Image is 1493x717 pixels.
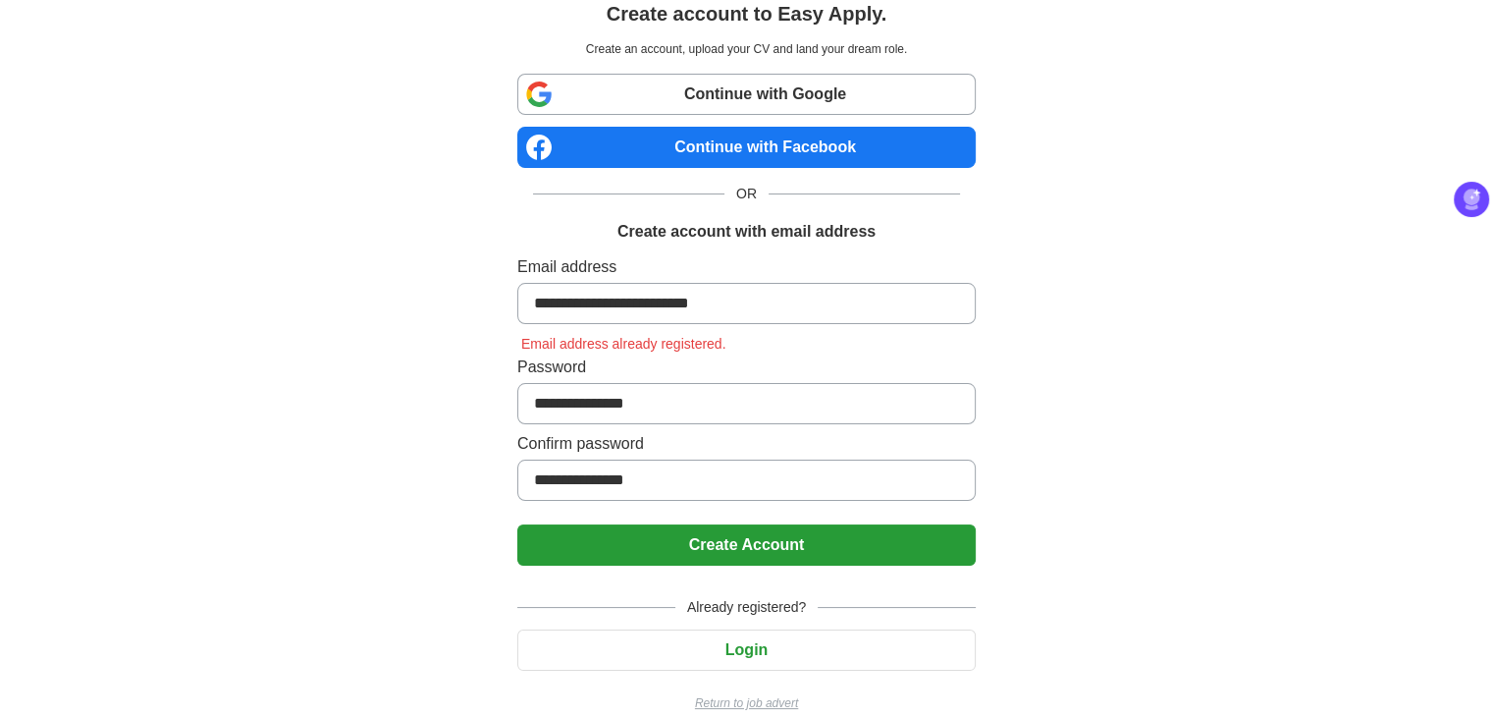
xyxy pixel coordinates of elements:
[517,432,976,456] label: Confirm password
[617,220,876,244] h1: Create account with email address
[517,127,976,168] a: Continue with Facebook
[517,74,976,115] a: Continue with Google
[517,641,976,658] a: Login
[724,184,769,204] span: OR
[517,694,976,712] a: Return to job advert
[517,524,976,566] button: Create Account
[517,255,976,279] label: Email address
[675,597,818,618] span: Already registered?
[517,336,730,352] span: Email address already registered.
[517,356,976,379] label: Password
[521,40,972,58] p: Create an account, upload your CV and land your dream role.
[517,630,976,671] button: Login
